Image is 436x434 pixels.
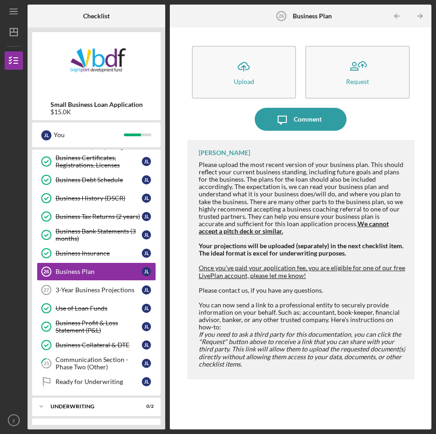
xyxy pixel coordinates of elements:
div: Business Profit & Loss Statement (P&L) [56,319,142,334]
div: Upload [234,78,254,85]
div: j l [142,267,151,276]
em: If you need to ask a third party for this documentation, you can click the "Request" button above... [199,330,405,367]
a: Ready for Underwritingjl [37,373,156,391]
a: Use of Loan Fundsjl [37,299,156,317]
div: Business History (DSCR) [56,195,142,202]
div: $15.0K [50,108,143,116]
a: Business History (DSCR)jl [37,189,156,207]
div: Business Tax Returns (2 years) [56,213,142,220]
tspan: 26 [278,13,284,19]
a: 31Communication Section - Phase Two (Other)jl [37,354,156,373]
div: Business Insurance [56,250,142,257]
div: j l [142,157,151,166]
div: You can now send a link to a professional entity to securely provide information on your behalf. ... [199,301,405,331]
a: 26Business Planjl [37,262,156,281]
div: Please upload the most recent version of your business plan. This should reflect your current bus... [199,161,405,235]
div: Business Collateral & DTE [56,341,142,349]
a: Business Debt Schedulejl [37,171,156,189]
div: Use of Loan Funds [56,305,142,312]
button: jl [5,411,23,429]
div: [PERSON_NAME] [199,149,250,156]
div: j l [142,377,151,386]
b: Checklist [83,12,110,20]
div: Ready for Underwriting [56,378,142,385]
a: Business Bank Statements (3 months)jl [37,226,156,244]
div: Comment [294,108,322,131]
b: Business Plan [293,12,332,20]
div: Communication Section - Phase Two (Other) [56,356,142,371]
div: j l [142,249,151,258]
img: Product logo [32,37,161,92]
div: j l [142,194,151,203]
div: Request [346,78,369,85]
div: j l [142,212,151,221]
div: j l [142,340,151,350]
div: Please contact us, if you have any questions. [199,287,405,294]
div: 3-Year Business Projections [56,286,142,294]
button: Comment [255,108,347,131]
strong: We cannot accept a pitch deck or similar. [199,220,389,235]
tspan: 31 [44,361,49,367]
div: j l [142,322,151,331]
a: Business Certificates, Registrations, Licensesjl [37,152,156,171]
div: Business Certificates, Registrations, Licenses [56,154,142,169]
div: j l [142,304,151,313]
div: ​ [199,331,405,367]
div: You [54,127,124,143]
b: Small Business Loan Application [50,101,143,108]
button: Request [305,46,410,99]
div: Underwriting [50,404,131,409]
a: Business Tax Returns (2 years)jl [37,207,156,226]
div: Application Review [50,424,131,430]
strong: Your projections will be uploaded (separately) in the next checklist item. The ideal format is ex... [199,242,403,257]
div: Business Plan [56,268,142,275]
button: Upload [192,46,296,99]
div: j l [142,230,151,239]
a: 273-Year Business Projectionsjl [37,281,156,299]
div: Business Debt Schedule [56,176,142,184]
div: j l [142,285,151,295]
a: Business Collateral & DTEjl [37,336,156,354]
text: jl [12,418,15,423]
div: j l [142,359,151,368]
div: Business Bank Statements (3 months) [56,228,142,242]
a: Business Profit & Loss Statement (P&L)jl [37,317,156,336]
div: j l [142,175,151,184]
div: 0 / 1 [137,424,154,430]
div: 0 / 2 [137,404,154,409]
tspan: 26 [44,269,49,274]
span: Once you've paid your application fee, you are eligible for one of our free LivePlan account, ple... [199,264,405,279]
a: Business Insurancejl [37,244,156,262]
tspan: 27 [44,287,49,293]
div: j l [41,130,51,140]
